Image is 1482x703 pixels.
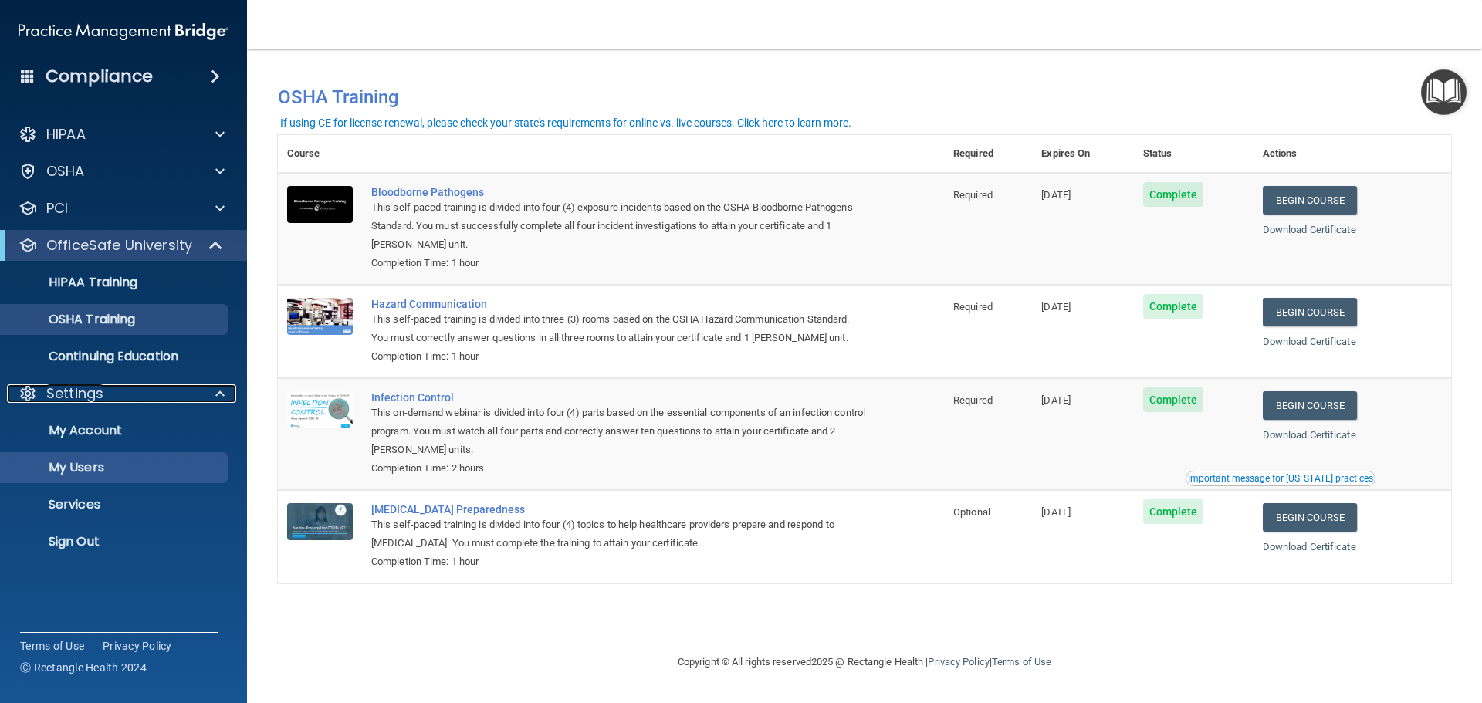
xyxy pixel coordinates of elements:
[371,347,867,366] div: Completion Time: 1 hour
[992,656,1051,668] a: Terms of Use
[1041,301,1071,313] span: [DATE]
[20,638,84,654] a: Terms of Use
[46,66,153,87] h4: Compliance
[1263,503,1357,532] a: Begin Course
[278,135,362,173] th: Course
[928,656,989,668] a: Privacy Policy
[1263,541,1356,553] a: Download Certificate
[1263,429,1356,441] a: Download Certificate
[1041,189,1071,201] span: [DATE]
[1041,506,1071,518] span: [DATE]
[1143,182,1204,207] span: Complete
[371,391,867,404] a: Infection Control
[103,638,172,654] a: Privacy Policy
[1254,135,1451,173] th: Actions
[1263,298,1357,326] a: Begin Course
[1032,135,1133,173] th: Expires On
[371,186,867,198] a: Bloodborne Pathogens
[371,553,867,571] div: Completion Time: 1 hour
[944,135,1032,173] th: Required
[1263,186,1357,215] a: Begin Course
[371,298,867,310] a: Hazard Communication
[19,16,228,47] img: PMB logo
[10,460,221,475] p: My Users
[1134,135,1254,173] th: Status
[19,125,225,144] a: HIPAA
[953,301,993,313] span: Required
[371,310,867,347] div: This self-paced training is divided into three (3) rooms based on the OSHA Hazard Communication S...
[1041,394,1071,406] span: [DATE]
[953,394,993,406] span: Required
[19,199,225,218] a: PCI
[10,275,137,290] p: HIPAA Training
[1143,387,1204,412] span: Complete
[371,515,867,553] div: This self-paced training is divided into four (4) topics to help healthcare providers prepare and...
[10,349,221,364] p: Continuing Education
[371,503,867,515] a: [MEDICAL_DATA] Preparedness
[10,312,135,327] p: OSHA Training
[1143,294,1204,319] span: Complete
[371,459,867,478] div: Completion Time: 2 hours
[46,125,86,144] p: HIPAA
[19,384,225,403] a: Settings
[583,637,1146,687] div: Copyright © All rights reserved 2025 @ Rectangle Health | |
[1263,336,1356,347] a: Download Certificate
[953,506,990,518] span: Optional
[371,254,867,272] div: Completion Time: 1 hour
[1263,391,1357,420] a: Begin Course
[19,236,224,255] a: OfficeSafe University
[46,162,85,181] p: OSHA
[278,86,1451,108] h4: OSHA Training
[10,534,221,549] p: Sign Out
[46,236,192,255] p: OfficeSafe University
[953,189,993,201] span: Required
[1186,471,1375,486] button: Read this if you are a dental practitioner in the state of CA
[10,423,221,438] p: My Account
[371,198,867,254] div: This self-paced training is divided into four (4) exposure incidents based on the OSHA Bloodborne...
[1188,474,1373,483] div: Important message for [US_STATE] practices
[19,162,225,181] a: OSHA
[10,497,221,512] p: Services
[278,115,854,130] button: If using CE for license renewal, please check your state's requirements for online vs. live cours...
[46,384,103,403] p: Settings
[1421,69,1467,115] button: Open Resource Center
[1263,224,1356,235] a: Download Certificate
[371,404,867,459] div: This on-demand webinar is divided into four (4) parts based on the essential components of an inf...
[46,199,68,218] p: PCI
[1143,499,1204,524] span: Complete
[280,117,851,128] div: If using CE for license renewal, please check your state's requirements for online vs. live cours...
[20,660,147,675] span: Ⓒ Rectangle Health 2024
